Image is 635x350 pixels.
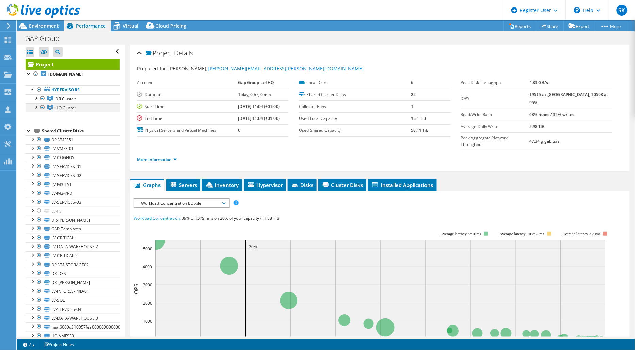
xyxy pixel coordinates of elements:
span: SK [617,5,628,16]
span: Servers [170,181,197,188]
label: IOPS [461,95,529,102]
a: LV-M3-PRD [26,189,120,198]
a: DR Cluster [26,94,120,103]
a: naa.6000d310057fea0000000000000000fe [26,322,120,331]
label: Average Daily Write [461,123,529,130]
h1: GAP Group [22,35,70,42]
b: [DATE] 11:04 (+01:00) [238,115,280,121]
label: Physical Servers and Virtual Machines [137,127,238,134]
a: LV-SERVICES-03 [26,198,120,207]
label: Peak Aggregate Network Throughput [461,134,529,148]
span: Workload Concentration Bubble [138,199,225,207]
label: Start Time [137,103,238,110]
label: Used Local Capacity [299,115,411,122]
text: 5000 [143,246,152,252]
span: [PERSON_NAME], [168,65,364,72]
a: GAP-Templates [26,224,120,233]
a: LV-SERVICES-02 [26,171,120,180]
b: 19515 at [GEOGRAPHIC_DATA], 10598 at 95% [529,92,608,106]
a: More [595,21,626,31]
text: 2000 [143,300,152,306]
a: More Information [137,157,177,162]
tspan: Average latency 10<=20ms [500,232,545,236]
span: Installed Applications [371,181,433,188]
b: Gap Group Ltd HQ [238,80,274,85]
a: DR-DSS [26,269,120,278]
a: Export [564,21,595,31]
b: 47.34 gigabits/s [529,138,560,144]
a: [PERSON_NAME][EMAIL_ADDRESS][PERSON_NAME][DOMAIN_NAME] [208,65,364,72]
span: Virtual [123,22,138,29]
span: HO Cluster [55,105,76,111]
a: HO Cluster [26,103,120,112]
text: IOPS [133,284,140,296]
b: 6 [411,80,414,85]
span: Workload Concentration: [134,215,181,221]
a: Project [26,59,120,70]
label: Local Disks [299,79,411,86]
span: Hypervisor [247,181,283,188]
tspan: Average latency <=10ms [440,232,481,236]
label: Shared Cluster Disks [299,91,411,98]
b: 5.98 TiB [529,124,545,129]
b: [DOMAIN_NAME] [48,71,83,77]
label: Peak Disk Throughput [461,79,529,86]
a: LV-CRITICAL 2 [26,251,120,260]
a: Hypervisors [26,85,120,94]
b: 6 [238,127,240,133]
a: LV-DATA-WAREHOUSE 3 [26,314,120,322]
span: 39% of IOPS falls on 20% of your capacity (11.88 TiB) [182,215,281,221]
label: Read/Write Ratio [461,111,529,118]
a: LV-INFORCS-PRD-01 [26,287,120,296]
span: Environment [29,22,59,29]
span: Cloud Pricing [155,22,186,29]
a: HO-VMFS30 [26,332,120,340]
span: Performance [76,22,106,29]
span: DR Cluster [55,96,76,102]
a: LV-SQL [26,296,120,305]
text: 0 [150,336,152,342]
a: Share [536,21,564,31]
a: LV-FS [26,207,120,216]
text: 4000 [143,264,152,270]
a: DR-[PERSON_NAME] [26,216,120,224]
label: Prepared for: [137,65,167,72]
text: 20% [249,244,257,250]
a: 2 [18,340,39,349]
text: Average latency >20ms [562,232,601,236]
b: 58.11 TiB [411,127,429,133]
label: Account [137,79,238,86]
label: Collector Runs [299,103,411,110]
a: Reports [504,21,536,31]
b: 1 [411,104,414,109]
a: LV-M3-TST [26,180,120,189]
span: Graphs [134,181,161,188]
a: DR-VM-STORAGE02 [26,260,120,269]
div: Shared Cluster Disks [42,127,120,135]
a: [DOMAIN_NAME] [26,70,120,79]
b: 1.31 TiB [411,115,427,121]
a: LV-CRITICAL [26,234,120,242]
span: Inventory [205,181,239,188]
label: Used Shared Capacity [299,127,411,134]
b: 4.83 GB/s [529,80,548,85]
span: Details [174,49,193,57]
span: Disks [291,181,313,188]
b: 1 day, 0 hr, 0 min [238,92,271,97]
span: Project [146,50,172,57]
label: End Time [137,115,238,122]
svg: \n [574,7,580,13]
a: LV-VMFS-01 [26,144,120,153]
b: 22 [411,92,416,97]
span: Cluster Disks [322,181,363,188]
label: Duration [137,91,238,98]
a: Project Notes [39,340,79,349]
text: 3000 [143,282,152,288]
a: LV-COGNOS [26,153,120,162]
text: 1000 [143,318,152,324]
a: DR-[PERSON_NAME] [26,278,120,287]
b: [DATE] 11:04 (+01:00) [238,104,280,109]
a: LV-SERVICES-04 [26,305,120,314]
a: LV-SERVICES-01 [26,162,120,171]
a: DR-VMFS51 [26,135,120,144]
